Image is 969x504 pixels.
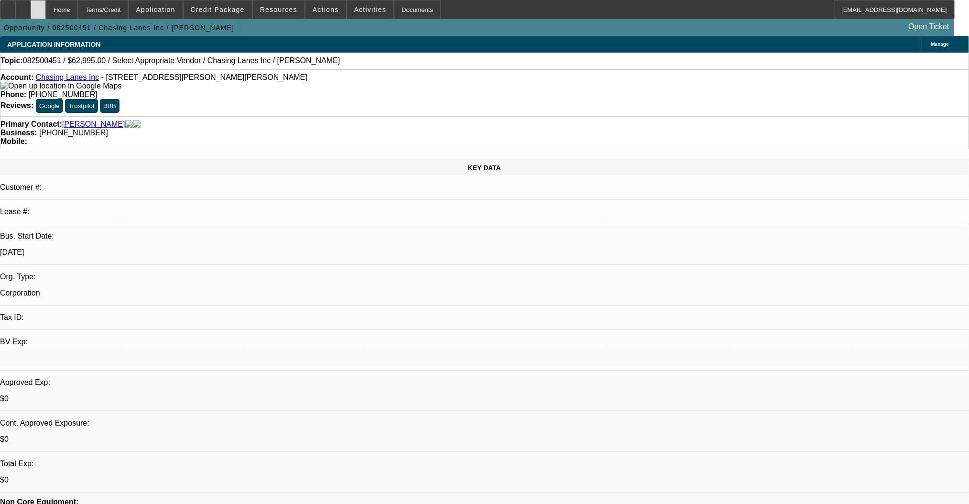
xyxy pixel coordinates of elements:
[260,6,297,13] span: Resources
[7,41,100,48] span: APPLICATION INFORMATION
[36,73,99,81] a: Chasing Lanes Inc
[101,73,307,81] span: - [STREET_ADDRESS][PERSON_NAME][PERSON_NAME]
[0,56,23,65] strong: Topic:
[347,0,394,19] button: Activities
[62,120,125,129] a: [PERSON_NAME]
[129,0,182,19] button: Application
[354,6,387,13] span: Activities
[0,82,121,90] img: Open up location in Google Maps
[125,120,133,129] img: facebook-icon.png
[133,120,141,129] img: linkedin-icon.png
[0,82,121,90] a: View Google Maps
[136,6,175,13] span: Application
[905,19,953,35] a: Open Ticket
[305,0,346,19] button: Actions
[4,24,234,32] span: Opportunity / 082500451 / Chasing Lanes Inc / [PERSON_NAME]
[191,6,245,13] span: Credit Package
[23,56,340,65] span: 082500451 / $62,995.00 / Select Appropriate Vendor / Chasing Lanes Inc / [PERSON_NAME]
[0,137,27,145] strong: Mobile:
[39,129,108,137] span: [PHONE_NUMBER]
[36,99,63,113] button: Google
[0,120,62,129] strong: Primary Contact:
[0,90,26,99] strong: Phone:
[313,6,339,13] span: Actions
[184,0,252,19] button: Credit Package
[253,0,305,19] button: Resources
[468,164,501,172] span: KEY DATA
[0,129,37,137] strong: Business:
[0,101,33,110] strong: Reviews:
[931,42,949,47] span: Manage
[100,99,120,113] button: BBB
[0,73,33,81] strong: Account:
[29,90,98,99] span: [PHONE_NUMBER]
[65,99,98,113] button: Trustpilot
